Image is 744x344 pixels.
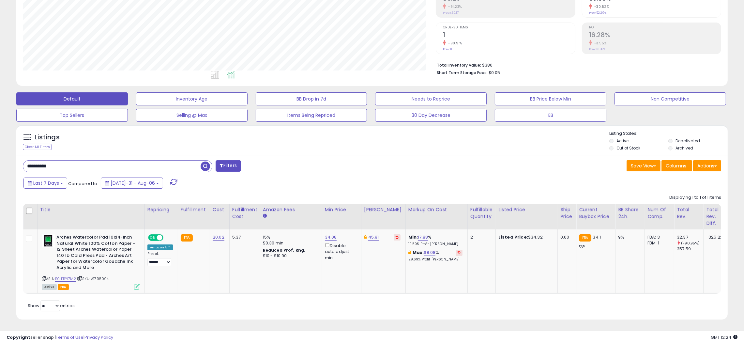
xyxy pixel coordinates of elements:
[7,334,30,340] strong: Copyright
[213,206,227,213] div: Cost
[33,180,59,186] span: Last 7 Days
[405,204,467,229] th: The percentage added to the cost of goods (COGS) that forms the calculator for Min & Max prices.
[589,47,605,51] small: Prev: 16.88%
[616,138,629,144] label: Active
[256,109,367,122] button: Items Being Repriced
[408,206,465,213] div: Markup on Cost
[661,160,692,171] button: Columns
[413,249,424,256] b: Max:
[40,206,142,213] div: Title
[263,234,317,240] div: 15%
[495,92,606,105] button: BB Price Below Min
[618,234,640,240] div: 9%
[470,234,491,240] div: 2
[42,284,57,290] span: All listings currently available for purchase on Amazon
[437,62,481,68] b: Total Inventory Value:
[55,276,76,282] a: B01FBYI7M2
[263,247,306,253] b: Reduced Prof. Rng.
[232,206,257,220] div: Fulfillment Cost
[408,250,463,262] div: %
[263,206,319,213] div: Amazon Fees
[147,206,175,213] div: Repricing
[498,234,528,240] b: Listed Price:
[593,234,601,240] span: 34.1
[677,234,703,240] div: 32.37
[443,11,459,15] small: Prev: $37.17
[489,70,500,76] span: $0.05
[325,242,356,261] div: Disable auto adjust min
[408,257,463,262] p: 29.69% Profit [PERSON_NAME]
[111,180,155,186] span: [DATE]-31 - Aug-06
[437,61,716,69] li: $380
[470,206,493,220] div: Fulfillable Quantity
[56,234,136,272] b: Arches Watercolor Pad 10x14-inch Natural White 100% Cotton Paper - 12 Sheet Arches Watercolor Pap...
[424,249,436,256] a: 68.08
[498,206,555,213] div: Listed Price
[647,234,669,240] div: FBA: 3
[437,70,488,75] b: Short Term Storage Fees:
[149,235,157,241] span: ON
[706,206,725,227] div: Total Rev. Diff.
[325,234,337,241] a: 34.08
[101,178,163,189] button: [DATE]-31 - Aug-06
[676,145,693,151] label: Archived
[42,234,55,247] img: 41jEAKW1eeL._SL40_.jpg
[408,234,463,246] div: %
[84,334,113,340] a: Privacy Policy
[560,234,571,240] div: 0.00
[181,206,207,213] div: Fulfillment
[443,31,575,40] h2: 1
[711,334,737,340] span: 2025-08-14 12:24 GMT
[693,160,721,171] button: Actions
[579,206,613,220] div: Current Buybox Price
[368,234,379,241] a: 45.91
[136,109,248,122] button: Selling @ Max
[706,234,723,240] div: -325.22
[77,276,109,281] span: | SKU: A1795094
[627,160,660,171] button: Save View
[162,235,173,241] span: OFF
[676,138,700,144] label: Deactivated
[364,206,403,213] div: [PERSON_NAME]
[263,253,317,259] div: $10 - $10.90
[647,206,671,220] div: Num of Comp.
[560,206,573,220] div: Ship Price
[579,234,591,242] small: FBA
[216,160,241,172] button: Filters
[16,92,128,105] button: Default
[616,145,640,151] label: Out of Stock
[35,133,60,142] h5: Listings
[446,41,462,46] small: -90.91%
[147,252,173,266] div: Preset:
[147,244,173,250] div: Amazon AI *
[256,92,367,105] button: BB Drop in 7d
[677,246,703,252] div: 357.59
[615,92,726,105] button: Non Competitive
[443,47,452,51] small: Prev: 11
[418,234,428,241] a: 17.88
[609,131,728,137] p: Listing States:
[23,144,52,150] div: Clear All Filters
[42,234,140,289] div: ASIN:
[677,206,701,220] div: Total Rev.
[618,206,642,220] div: BB Share 24h.
[375,109,487,122] button: 30 Day Decrease
[666,163,686,169] span: Columns
[443,26,575,29] span: Ordered Items
[647,240,669,246] div: FBM: 1
[136,92,248,105] button: Inventory Age
[181,234,193,242] small: FBA
[669,195,721,201] div: Displaying 1 to 1 of 1 items
[408,234,418,240] b: Min:
[58,284,69,290] span: FBA
[408,242,463,246] p: 10.50% Profit [PERSON_NAME]
[56,334,84,340] a: Terms of Use
[589,31,721,40] h2: 16.28%
[495,109,606,122] button: EB
[263,213,267,219] small: Amazon Fees.
[263,240,317,246] div: $0.30 min
[28,303,75,309] span: Show: entries
[23,178,67,189] button: Last 7 Days
[68,180,98,187] span: Compared to:
[498,234,553,240] div: $34.32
